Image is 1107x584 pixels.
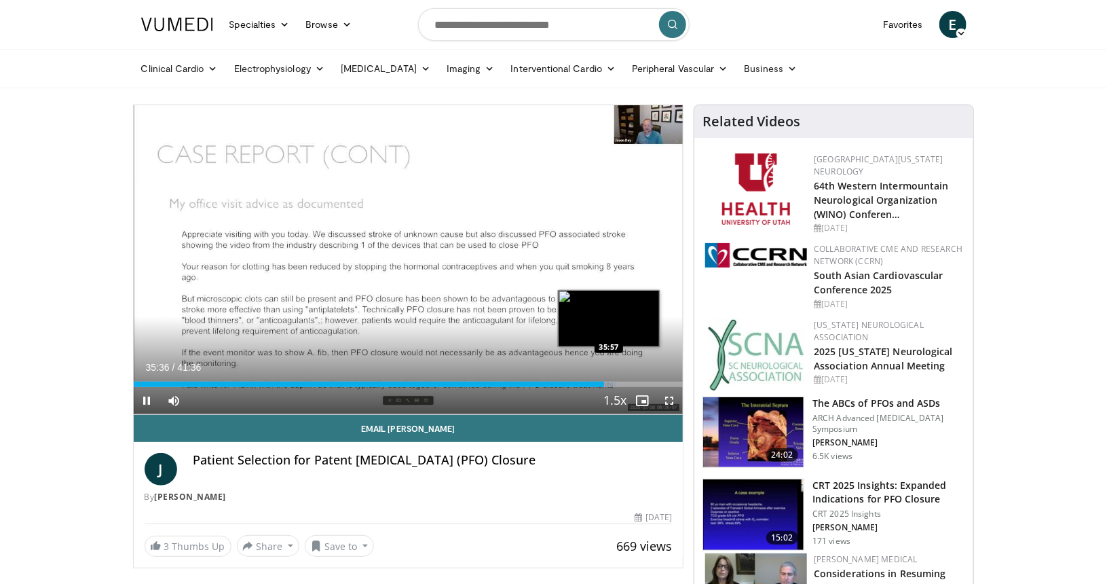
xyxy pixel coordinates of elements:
[814,345,953,372] a: 2025 [US_STATE] Neurological Association Annual Meeting
[812,437,965,448] p: [PERSON_NAME]
[812,479,965,506] h3: CRT 2025 Insights: Expanded Indications for PFO Closure
[703,397,804,468] img: 3d2602c2-0fbf-4640-a4d7-b9bb9a5781b8.150x105_q85_crop-smart_upscale.jpg
[134,415,683,442] a: Email [PERSON_NAME]
[708,319,804,390] img: b123db18-9392-45ae-ad1d-42c3758a27aa.jpg.150x105_q85_autocrop_double_scale_upscale_version-0.2.jpg
[702,113,800,130] h4: Related Videos
[814,553,918,565] a: [PERSON_NAME] Medical
[438,55,503,82] a: Imaging
[297,11,360,38] a: Browse
[812,536,850,547] p: 171 views
[875,11,931,38] a: Favorites
[221,11,298,38] a: Specialties
[237,535,300,557] button: Share
[766,531,799,545] span: 15:02
[193,453,673,468] h4: Patient Selection for Patent [MEDICAL_DATA] (PFO) Closure
[134,105,683,415] video-js: Video Player
[814,153,943,177] a: [GEOGRAPHIC_DATA][US_STATE] Neurology
[133,55,226,82] a: Clinical Cardio
[141,18,213,31] img: VuMedi Logo
[624,55,736,82] a: Peripheral Vascular
[656,387,683,414] button: Fullscreen
[814,243,962,267] a: Collaborative CME and Research Network (CCRN)
[814,319,924,343] a: [US_STATE] Neurological Association
[812,397,965,410] h3: The ABCs of PFOs and ASDs
[172,362,175,373] span: /
[145,491,673,503] div: By
[703,479,804,550] img: d012f2d3-a544-4bca-9e12-ffcd48053efe.150x105_q85_crop-smart_upscale.jpg
[635,511,672,524] div: [DATE]
[558,290,660,347] img: image.jpeg
[145,453,177,486] a: J
[145,536,231,557] a: 3 Thumbs Up
[812,413,965,435] p: ARCH Advanced [MEDICAL_DATA] Symposium
[812,522,965,533] p: [PERSON_NAME]
[814,373,962,386] div: [DATE]
[814,179,949,221] a: 64th Western Intermountain Neurological Organization (WINO) Conferen…
[226,55,333,82] a: Electrophysiology
[814,222,962,234] div: [DATE]
[333,55,438,82] a: [MEDICAL_DATA]
[161,387,188,414] button: Mute
[702,479,965,551] a: 15:02 CRT 2025 Insights: Expanded Indications for PFO Closure CRT 2025 Insights [PERSON_NAME] 171...
[503,55,624,82] a: Interventional Cardio
[702,397,965,469] a: 24:02 The ABCs of PFOs and ASDs ARCH Advanced [MEDICAL_DATA] Symposium [PERSON_NAME] 6.5K views
[812,451,852,462] p: 6.5K views
[134,382,683,387] div: Progress Bar
[766,448,799,462] span: 24:02
[146,362,170,373] span: 35:36
[812,509,965,519] p: CRT 2025 Insights
[628,387,656,414] button: Enable picture-in-picture mode
[939,11,967,38] a: E
[134,387,161,414] button: Pause
[418,8,690,41] input: Search topics, interventions
[705,243,807,268] img: a04ee3ba-8487-4636-b0fb-5e8d268f3737.png.150x105_q85_autocrop_double_scale_upscale_version-0.2.png
[616,538,672,554] span: 669 views
[814,298,962,310] div: [DATE]
[736,55,806,82] a: Business
[177,362,201,373] span: 41:36
[722,153,790,225] img: f6362829-b0a3-407d-a044-59546adfd345.png.150x105_q85_autocrop_double_scale_upscale_version-0.2.png
[155,491,227,503] a: [PERSON_NAME]
[305,535,374,557] button: Save to
[164,540,170,553] span: 3
[601,387,628,414] button: Playback Rate
[814,269,943,296] a: South Asian Cardiovascular Conference 2025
